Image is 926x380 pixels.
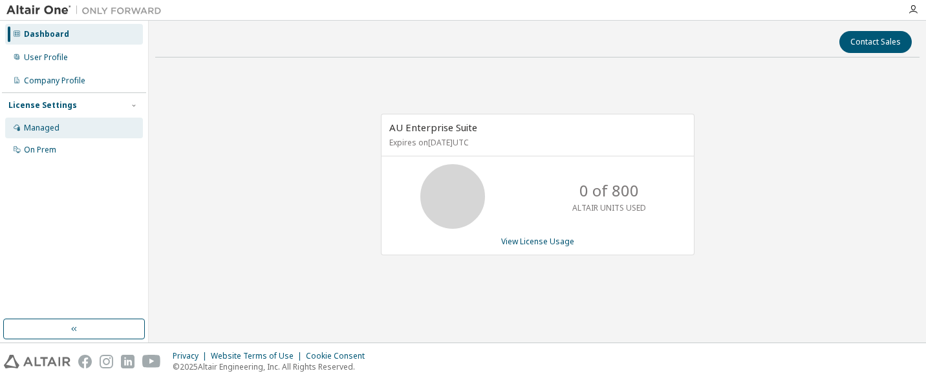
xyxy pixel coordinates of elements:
img: instagram.svg [100,355,113,368]
a: View License Usage [501,236,574,247]
div: Cookie Consent [306,351,372,361]
div: User Profile [24,52,68,63]
img: facebook.svg [78,355,92,368]
p: ALTAIR UNITS USED [572,202,646,213]
span: AU Enterprise Suite [389,121,477,134]
div: Privacy [173,351,211,361]
p: 0 of 800 [579,180,639,202]
div: Company Profile [24,76,85,86]
button: Contact Sales [839,31,912,53]
p: Expires on [DATE] UTC [389,137,683,148]
div: Website Terms of Use [211,351,306,361]
img: linkedin.svg [121,355,135,368]
img: youtube.svg [142,355,161,368]
img: altair_logo.svg [4,355,70,368]
p: © 2025 Altair Engineering, Inc. All Rights Reserved. [173,361,372,372]
div: Managed [24,123,59,133]
div: License Settings [8,100,77,111]
img: Altair One [6,4,168,17]
div: Dashboard [24,29,69,39]
div: On Prem [24,145,56,155]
